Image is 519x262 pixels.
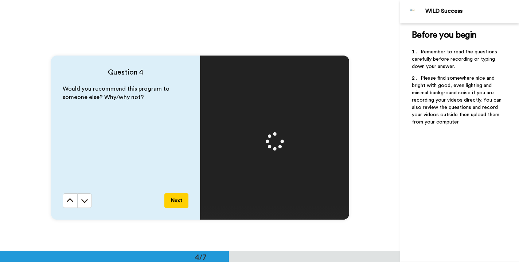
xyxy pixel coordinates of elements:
[412,31,476,39] span: Before you begin
[63,86,171,100] span: Would you recommend this program to someone else? Why/why not?
[412,76,503,125] span: Please find somewhere nice and bright with good, even lighting and minimal background noise if yo...
[412,49,499,69] span: Remember to read the questions carefully before recording or typing down your answer.
[63,67,188,77] h4: Question 4
[404,3,422,20] img: Profile Image
[183,252,218,262] div: 4/7
[425,8,519,15] div: WILD Success
[164,193,188,208] button: Next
